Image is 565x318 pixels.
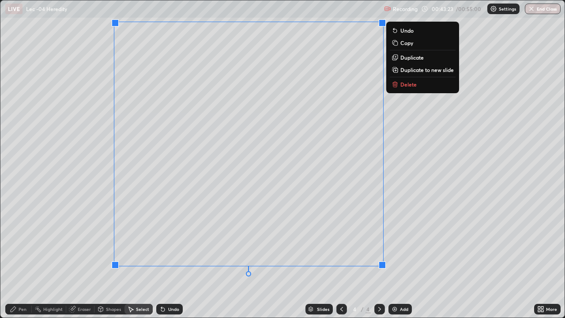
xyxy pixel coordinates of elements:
button: End Class [525,4,561,14]
p: LIVE [8,5,20,12]
button: Delete [390,79,456,90]
div: Slides [317,307,329,311]
div: 4 [350,307,359,312]
p: Duplicate [400,54,424,61]
button: Duplicate to new slide [390,64,456,75]
button: Duplicate [390,52,456,63]
div: More [546,307,557,311]
img: recording.375f2c34.svg [384,5,391,12]
button: Undo [390,25,456,36]
div: Undo [168,307,179,311]
p: Recording [393,6,418,12]
img: add-slide-button [391,306,398,313]
div: Eraser [78,307,91,311]
div: Pen [19,307,26,311]
div: Shapes [106,307,121,311]
div: / [361,307,364,312]
div: Add [400,307,408,311]
p: Settings [499,7,516,11]
div: 4 [365,305,371,313]
div: Highlight [43,307,63,311]
p: Lec -04 Heredity [26,5,67,12]
img: class-settings-icons [490,5,497,12]
p: Copy [400,39,413,46]
p: Duplicate to new slide [400,66,454,73]
button: Copy [390,38,456,48]
div: Select [136,307,149,311]
img: end-class-cross [528,5,535,12]
p: Undo [400,27,414,34]
p: Delete [400,81,417,88]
